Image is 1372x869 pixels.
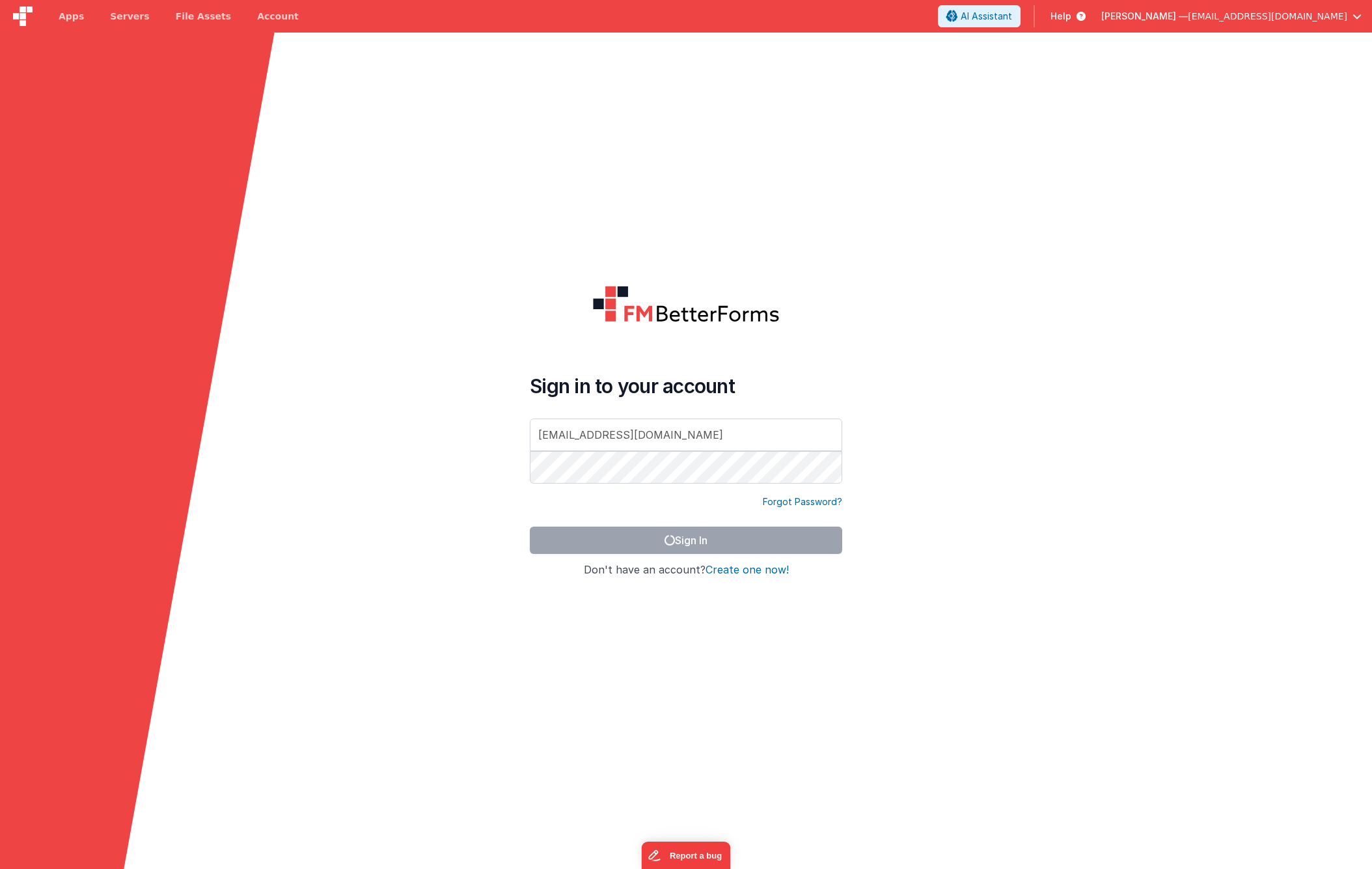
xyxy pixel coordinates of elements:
[59,10,84,23] span: Apps
[1050,10,1071,23] span: Help
[642,842,731,869] iframe: Marker.io feedback button
[1188,10,1347,23] span: [EMAIL_ADDRESS][DOMAIN_NAME]
[530,527,842,554] button: Sign In
[176,10,232,23] span: File Assets
[530,374,842,398] h4: Sign in to your account
[1101,10,1188,23] span: [PERSON_NAME] —
[763,495,842,508] a: Forgot Password?
[530,564,842,576] h4: Don't have an account?
[961,10,1012,23] span: AI Assistant
[530,419,842,451] input: Email Address
[1101,10,1362,23] button: [PERSON_NAME] — [EMAIL_ADDRESS][DOMAIN_NAME]
[938,5,1021,27] button: AI Assistant
[110,10,149,23] span: Servers
[706,564,789,576] button: Create one now!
